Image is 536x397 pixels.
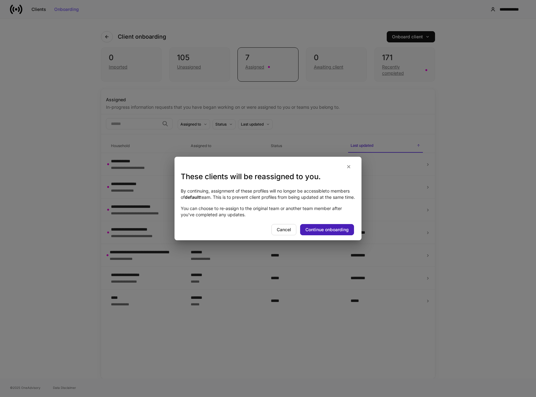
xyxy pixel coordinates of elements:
[181,188,355,200] p: By continuing, assignment of these profiles will no longer be accessible to members of team . Thi...
[300,224,354,235] button: Continue onboarding
[185,194,200,200] strong: default
[277,227,291,232] div: Cancel
[181,205,355,218] p: You can choose to re-assign to the original team or another team member after you've completed an...
[271,224,296,235] button: Cancel
[181,172,355,182] h3: These clients will be reassigned to you.
[305,227,349,232] div: Continue onboarding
